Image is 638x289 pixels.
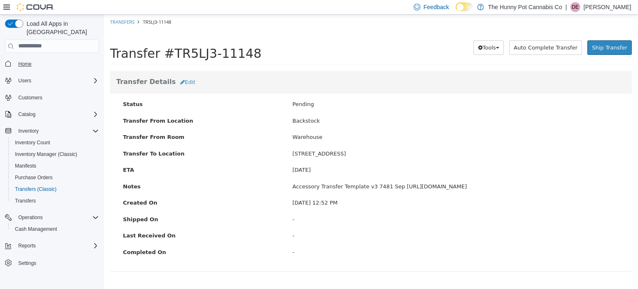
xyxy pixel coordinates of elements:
label: Transfer To Location [13,135,182,143]
a: Inventory Count [12,138,54,148]
span: Inventory [18,128,39,134]
span: Transfer #TR5LJ3-11148 [6,32,157,46]
span: Reports [18,242,36,249]
button: Purchase Orders [8,172,102,183]
label: Status [13,86,182,94]
div: - [182,217,521,225]
label: Last Received On [13,217,182,225]
button: Transfers (Classic) [8,183,102,195]
p: [PERSON_NAME] [584,2,631,12]
span: Inventory Count [15,139,50,146]
button: Manifests [8,160,102,172]
a: Transfers (Classic) [12,184,60,194]
button: Inventory Count [8,137,102,148]
span: Settings [18,260,36,267]
button: Auto Complete Transfer [405,26,478,41]
button: Users [2,75,102,86]
label: Created On [13,184,182,193]
a: Settings [15,258,39,268]
span: Inventory Manager (Classic) [12,149,99,159]
span: Operations [18,214,43,221]
button: Inventory [15,126,42,136]
label: ETA [13,151,182,160]
span: Cash Management [15,226,57,232]
label: Notes [13,168,182,176]
button: Tools [370,26,400,41]
span: Auto Complete Transfer [410,30,474,36]
span: Cash Management [12,224,99,234]
button: Edit [72,60,96,75]
span: Customers [15,92,99,103]
button: Operations [15,212,46,222]
button: Operations [2,212,102,223]
div: Backstock [182,102,521,111]
button: Inventory [2,125,102,137]
a: Cash Management [12,224,60,234]
label: Completed On [13,234,182,242]
span: Catalog [15,109,99,119]
button: Cash Management [8,223,102,235]
a: Manifests [12,161,39,171]
button: Catalog [15,109,39,119]
a: Transfers [6,4,31,10]
p: The Hunny Pot Cannabis Co [488,2,562,12]
span: Transfers (Classic) [15,186,56,193]
h3: Transfer Details [12,60,522,75]
span: Transfers [12,196,99,206]
span: Users [15,76,99,86]
div: Accessory Transfer Template v3 7481 Sep [URL][DOMAIN_NAME] [182,168,521,176]
button: Transfers [8,195,102,207]
a: Home [15,59,35,69]
button: Customers [2,91,102,104]
span: Transfers [15,198,36,204]
button: Users [15,76,34,86]
a: Inventory Manager (Classic) [12,149,81,159]
span: Manifests [12,161,99,171]
a: Transfers [12,196,39,206]
span: Operations [15,212,99,222]
div: [DATE] [182,151,521,160]
label: Transfer From Location [13,102,182,111]
a: Customers [15,93,46,103]
span: Ship Transfer [488,30,523,36]
button: Reports [2,240,102,252]
div: Darrel Engleby [570,2,580,12]
span: Products [6,274,49,285]
label: Shipped On [13,201,182,209]
span: Settings [15,257,99,268]
span: Purchase Orders [12,173,99,183]
span: Catalog [18,111,35,118]
span: Load All Apps in [GEOGRAPHIC_DATA] [23,20,99,36]
span: Users [18,77,31,84]
input: Dark Mode [456,2,473,11]
button: Ship Transfer [483,26,528,41]
span: Manifests [15,163,36,169]
span: Tools [379,30,392,36]
span: Feedback [424,3,449,11]
label: Transfer From Room [13,119,182,127]
button: Inventory Manager (Classic) [8,148,102,160]
div: Pending [182,86,521,94]
button: Settings [2,257,102,269]
span: Purchase Orders [15,174,53,181]
div: [DATE] 12:52 PM [182,184,521,193]
span: Reports [15,241,99,251]
span: Dark Mode [456,11,456,12]
div: - [182,234,521,242]
span: DE [572,2,579,12]
div: - [182,201,521,209]
span: Home [18,61,32,67]
span: Transfers (Classic) [12,184,99,194]
span: Inventory [15,126,99,136]
button: Home [2,58,102,70]
div: [STREET_ADDRESS] [182,135,521,143]
p: | [565,2,567,12]
span: Inventory Manager (Classic) [15,151,77,158]
button: Reports [15,241,39,251]
span: Customers [18,94,42,101]
button: Catalog [2,109,102,120]
span: Home [15,59,99,69]
div: Warehouse [182,119,521,127]
img: Cova [17,3,54,11]
span: Inventory Count [12,138,99,148]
